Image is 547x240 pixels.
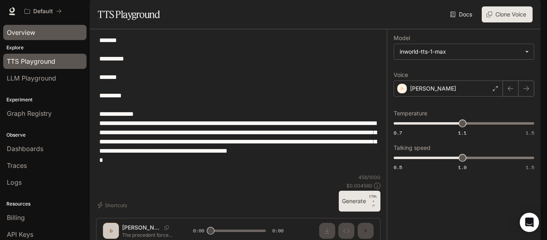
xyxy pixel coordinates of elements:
[400,48,521,56] div: inworld-tts-1-max
[526,129,534,136] span: 1.5
[394,44,534,59] div: inworld-tts-1-max
[458,129,467,136] span: 1.1
[339,191,380,212] button: GenerateCTRL +⏎
[369,194,377,208] p: ⏎
[33,8,53,15] p: Default
[96,199,130,212] button: Shortcuts
[394,164,402,171] span: 0.5
[410,85,456,93] p: [PERSON_NAME]
[394,72,408,78] p: Voice
[98,6,160,22] h1: TTS Playground
[448,6,475,22] a: Docs
[369,194,377,204] p: CTRL +
[526,164,534,171] span: 1.5
[394,145,430,151] p: Talking speed
[394,111,427,116] p: Temperature
[520,213,539,232] div: Open Intercom Messenger
[394,129,402,136] span: 0.7
[482,6,533,22] button: Clone Voice
[458,164,467,171] span: 1.0
[394,35,410,41] p: Model
[21,3,65,19] button: All workspaces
